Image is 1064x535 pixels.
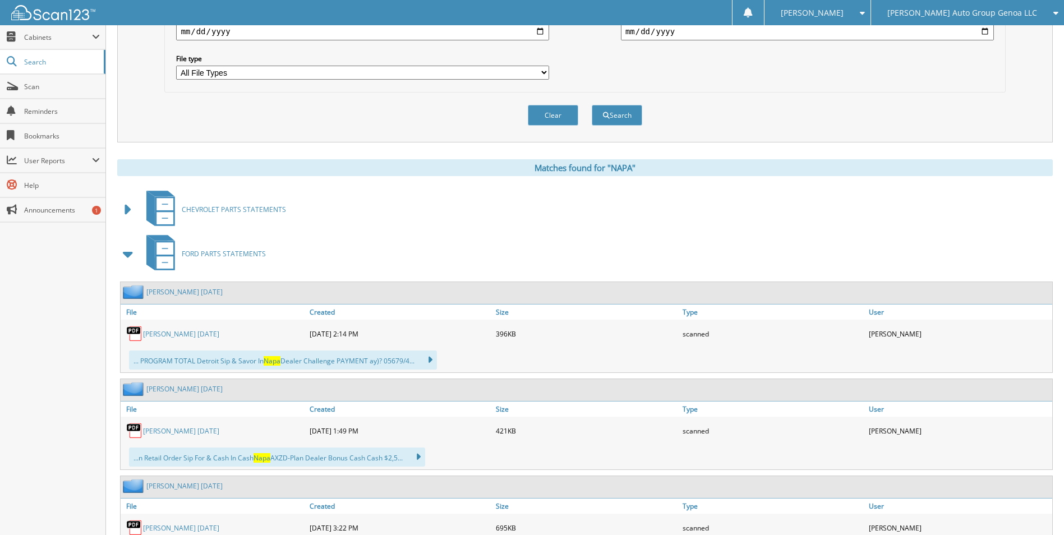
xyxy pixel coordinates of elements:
a: Created [307,305,493,320]
div: 421KB [493,419,679,442]
div: Matches found for "NAPA" [117,159,1053,176]
a: Created [307,402,493,417]
div: ...n Retail Order Sip For & Cash In Cash AXZD-Plan Dealer Bonus Cash Cash $2,5... [129,448,425,467]
div: [DATE] 1:49 PM [307,419,493,442]
span: [PERSON_NAME] [781,10,844,16]
div: scanned [680,419,866,442]
div: ... PROGRAM TOTAL Detroit Sip & Savor In Dealer Challenge PAYMENT ay)? 05679/4... [129,350,437,370]
div: 396KB [493,322,679,345]
span: User Reports [24,156,92,165]
span: FORD PARTS STATEMENTS [182,249,266,259]
a: [PERSON_NAME] [DATE] [143,523,219,533]
a: User [866,402,1052,417]
input: end [621,22,994,40]
a: [PERSON_NAME] [DATE] [143,329,219,339]
a: User [866,305,1052,320]
span: Scan [24,82,100,91]
input: start [176,22,549,40]
a: Size [493,305,679,320]
img: PDF.png [126,422,143,439]
span: Bookmarks [24,131,100,141]
div: 1 [92,206,101,215]
div: scanned [680,322,866,345]
a: File [121,402,307,417]
img: scan123-logo-white.svg [11,5,95,20]
a: File [121,499,307,514]
label: File type [176,54,549,63]
span: [PERSON_NAME] Auto Group Genoa LLC [887,10,1037,16]
div: [PERSON_NAME] [866,419,1052,442]
a: CHEVROLET PARTS STATEMENTS [140,187,286,232]
button: Search [592,105,642,126]
img: folder2.png [123,285,146,299]
a: User [866,499,1052,514]
span: Search [24,57,98,67]
a: File [121,305,307,320]
a: [PERSON_NAME] [DATE] [146,481,223,491]
a: Created [307,499,493,514]
img: folder2.png [123,479,146,493]
span: Napa [254,453,270,463]
a: FORD PARTS STATEMENTS [140,232,266,276]
a: [PERSON_NAME] [DATE] [146,287,223,297]
img: PDF.png [126,325,143,342]
a: Type [680,499,866,514]
a: Type [680,402,866,417]
span: Announcements [24,205,100,215]
a: Size [493,402,679,417]
a: Size [493,499,679,514]
a: [PERSON_NAME] [DATE] [143,426,219,436]
span: Reminders [24,107,100,116]
span: CHEVROLET PARTS STATEMENTS [182,205,286,214]
button: Clear [528,105,578,126]
div: [DATE] 2:14 PM [307,322,493,345]
img: folder2.png [123,382,146,396]
span: Napa [264,356,280,366]
span: Help [24,181,100,190]
a: [PERSON_NAME] [DATE] [146,384,223,394]
a: Type [680,305,866,320]
span: Cabinets [24,33,92,42]
div: [PERSON_NAME] [866,322,1052,345]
